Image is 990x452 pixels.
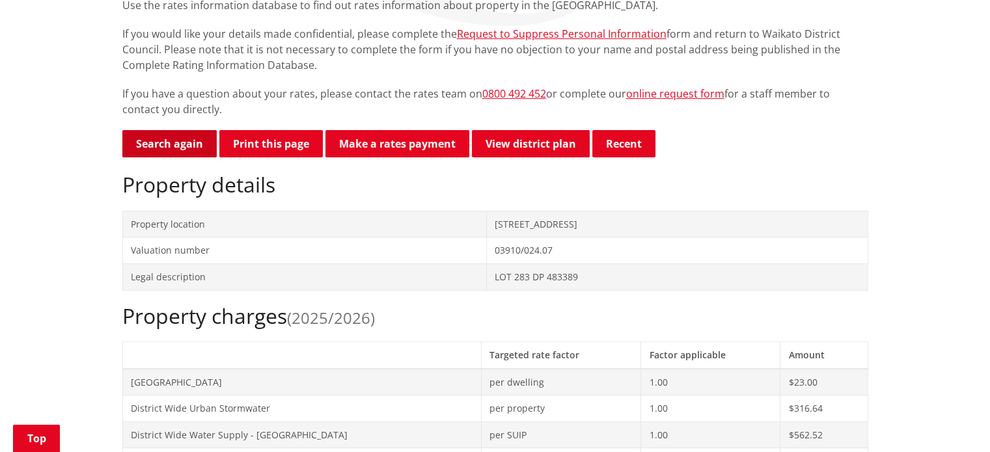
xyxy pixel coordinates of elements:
td: [GEOGRAPHIC_DATA] [122,369,481,395]
h2: Property details [122,172,868,197]
a: 0800 492 452 [482,86,546,101]
a: online request form [626,86,724,101]
td: $316.64 [780,395,868,422]
button: Recent [592,130,655,157]
a: Search again [122,130,217,157]
a: View district plan [472,130,590,157]
td: Legal description [122,263,486,290]
td: 1.00 [641,395,780,422]
th: Factor applicable [641,341,780,368]
td: 1.00 [641,369,780,395]
h2: Property charges [122,304,868,328]
td: Property location [122,211,486,237]
th: Amount [780,341,868,368]
a: Request to Suppress Personal Information [457,27,667,41]
button: Print this page [219,130,323,157]
iframe: Messenger Launcher [930,397,977,444]
td: LOT 283 DP 483389 [486,263,868,290]
td: Valuation number [122,237,486,264]
td: per dwelling [481,369,641,395]
td: per SUIP [481,421,641,448]
p: If you would like your details made confidential, please complete the form and return to Waikato ... [122,26,868,73]
a: Make a rates payment [325,130,469,157]
th: Targeted rate factor [481,341,641,368]
td: 1.00 [641,421,780,448]
span: (2025/2026) [287,307,375,328]
td: [STREET_ADDRESS] [486,211,868,237]
td: per property [481,395,641,422]
td: District Wide Urban Stormwater [122,395,481,422]
a: Top [13,425,60,452]
p: If you have a question about your rates, please contact the rates team on or complete our for a s... [122,86,868,117]
td: 03910/024.07 [486,237,868,264]
td: $562.52 [780,421,868,448]
td: District Wide Water Supply - [GEOGRAPHIC_DATA] [122,421,481,448]
td: $23.00 [780,369,868,395]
